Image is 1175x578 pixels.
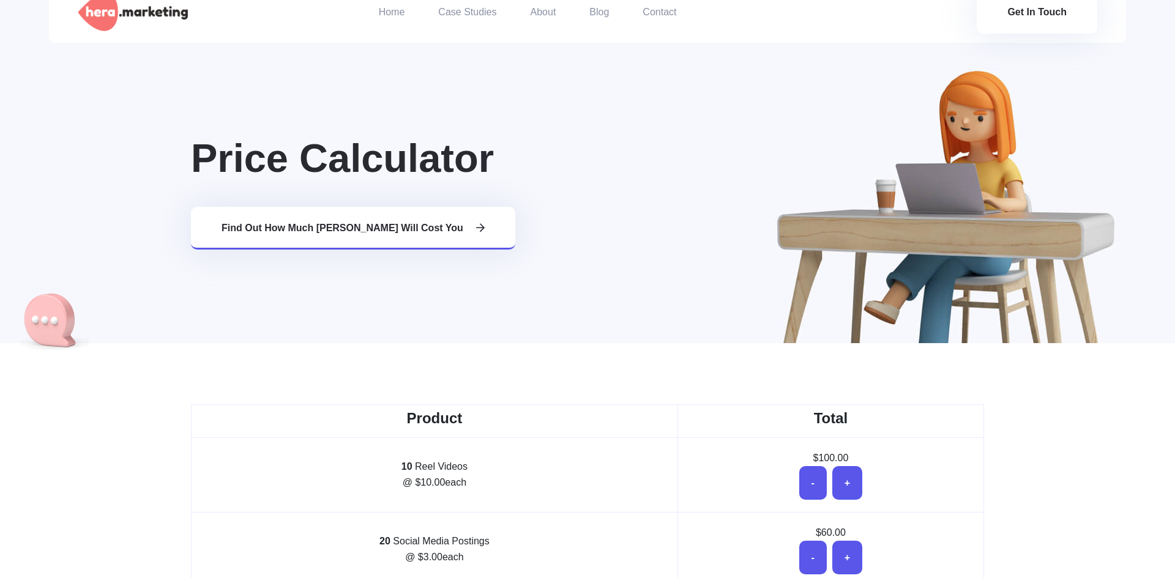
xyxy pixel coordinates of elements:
button: + [832,541,862,574]
h4: Product [196,410,673,428]
a: Find out how much [PERSON_NAME] will cost you [191,207,515,250]
span: $ 60.00 [816,527,846,538]
b: 10 [401,461,412,472]
b: 20 [379,536,390,546]
span: @ $ 3.00 each [405,552,463,562]
span: @ $ 10.00 each [403,477,466,487]
h3: Price Calculator [191,135,984,182]
div: Social Media Postings [198,533,671,565]
h4: Total [683,410,979,428]
button: + [832,466,862,500]
button: - [799,541,827,574]
button: - [799,466,827,500]
span: $ 100.00 [813,453,848,463]
div: Reel Videos [198,459,671,491]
